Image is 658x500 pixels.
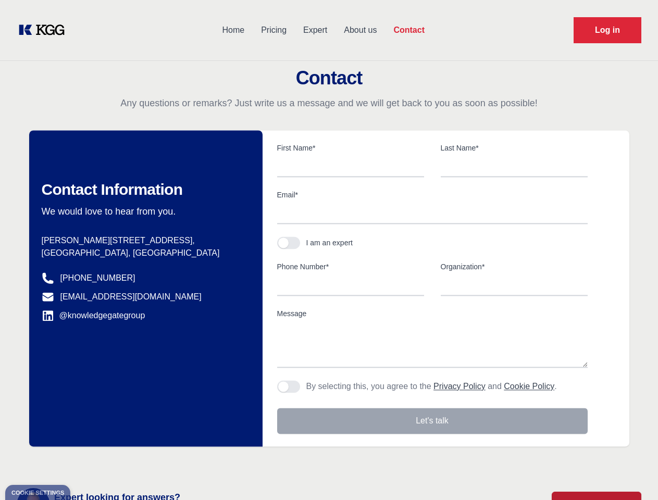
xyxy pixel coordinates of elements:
h2: Contact Information [42,180,246,199]
label: Message [277,308,588,319]
p: By selecting this, you agree to the and . [306,380,557,393]
p: Any questions or remarks? Just write us a message and we will get back to you as soon as possible! [13,97,645,109]
a: Contact [385,17,433,44]
a: Expert [295,17,336,44]
label: Organization* [441,261,588,272]
a: Request Demo [574,17,641,43]
label: Last Name* [441,143,588,153]
p: We would love to hear from you. [42,205,246,218]
a: Cookie Policy [504,382,554,391]
p: [GEOGRAPHIC_DATA], [GEOGRAPHIC_DATA] [42,247,246,259]
a: About us [336,17,385,44]
div: Cookie settings [11,490,64,496]
div: I am an expert [306,238,353,248]
label: Phone Number* [277,261,424,272]
label: First Name* [277,143,424,153]
a: [EMAIL_ADDRESS][DOMAIN_NAME] [60,291,202,303]
p: [PERSON_NAME][STREET_ADDRESS], [42,234,246,247]
a: [PHONE_NUMBER] [60,272,135,284]
label: Email* [277,190,588,200]
a: @knowledgegategroup [42,309,145,322]
a: Home [214,17,253,44]
iframe: Chat Widget [606,450,658,500]
a: Privacy Policy [433,382,486,391]
a: KOL Knowledge Platform: Talk to Key External Experts (KEE) [17,22,73,39]
button: Let's talk [277,408,588,434]
h2: Contact [13,68,645,89]
a: Pricing [253,17,295,44]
